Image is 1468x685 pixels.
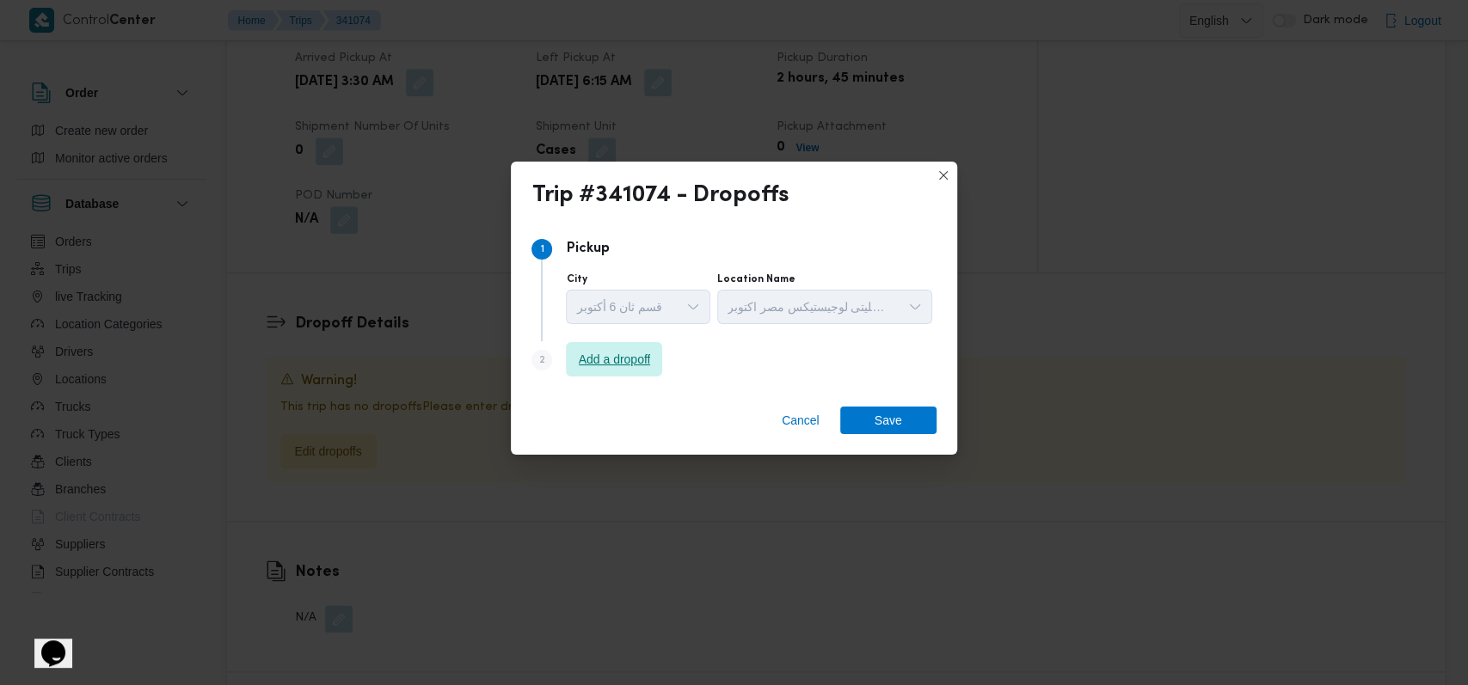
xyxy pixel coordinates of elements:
button: Open list of options [686,300,700,314]
p: Pickup [566,239,609,260]
div: Trip #341074 - Dropoffs [531,182,789,210]
span: قسم ثان 6 أكتوبر [576,297,661,315]
label: City [566,272,587,286]
span: Cancel [782,410,820,431]
span: Add a dropoff [579,349,651,370]
button: Open list of options [908,300,922,314]
span: Save [875,407,902,434]
button: Cancel [775,407,826,434]
span: اجيليتى لوجيستيكس مصر اكتوبر [728,297,886,315]
span: 2 [539,355,545,365]
span: 1 [540,244,544,254]
label: Location Name [717,272,795,286]
button: Add a dropoff [566,342,662,376]
iframe: chat widget [17,616,72,668]
button: Save [840,407,937,434]
button: Closes this modal window [933,165,954,186]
